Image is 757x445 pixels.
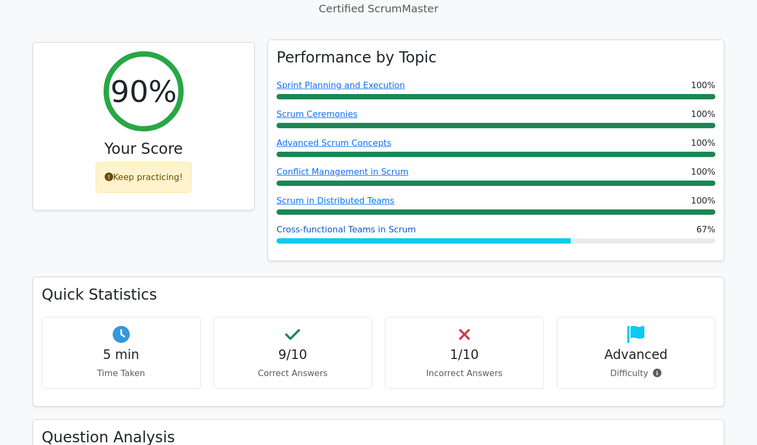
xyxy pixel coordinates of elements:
[277,49,437,67] h3: Performance by Topic
[696,223,715,236] span: 67%
[691,108,715,121] span: 100%
[277,167,408,177] a: Conflict Management in Scrum
[42,286,715,304] h3: Quick Statistics
[566,347,707,363] h4: Advanced
[277,138,391,148] a: Advanced Scrum Concepts
[691,194,715,207] span: 100%
[223,367,364,380] p: Correct Answers
[96,162,192,193] div: Keep practicing!
[394,367,535,380] p: Incorrect Answers
[33,1,724,17] p: Certified ScrumMaster
[42,140,246,158] h3: Your Score
[223,347,364,363] h4: 9/10
[691,166,715,178] span: 100%
[277,196,395,206] a: Scrum in Distributed Teams
[691,79,715,92] span: 100%
[111,73,177,109] h2: 90%
[51,367,192,380] p: Time Taken
[691,137,715,150] span: 100%
[277,224,416,235] a: Cross-functional Teams in Scrum
[394,347,535,363] h4: 1/10
[277,109,358,119] a: Scrum Ceremonies
[51,347,192,363] h4: 5 min
[277,80,405,90] a: Sprint Planning and Execution
[566,367,707,380] p: Difficulty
